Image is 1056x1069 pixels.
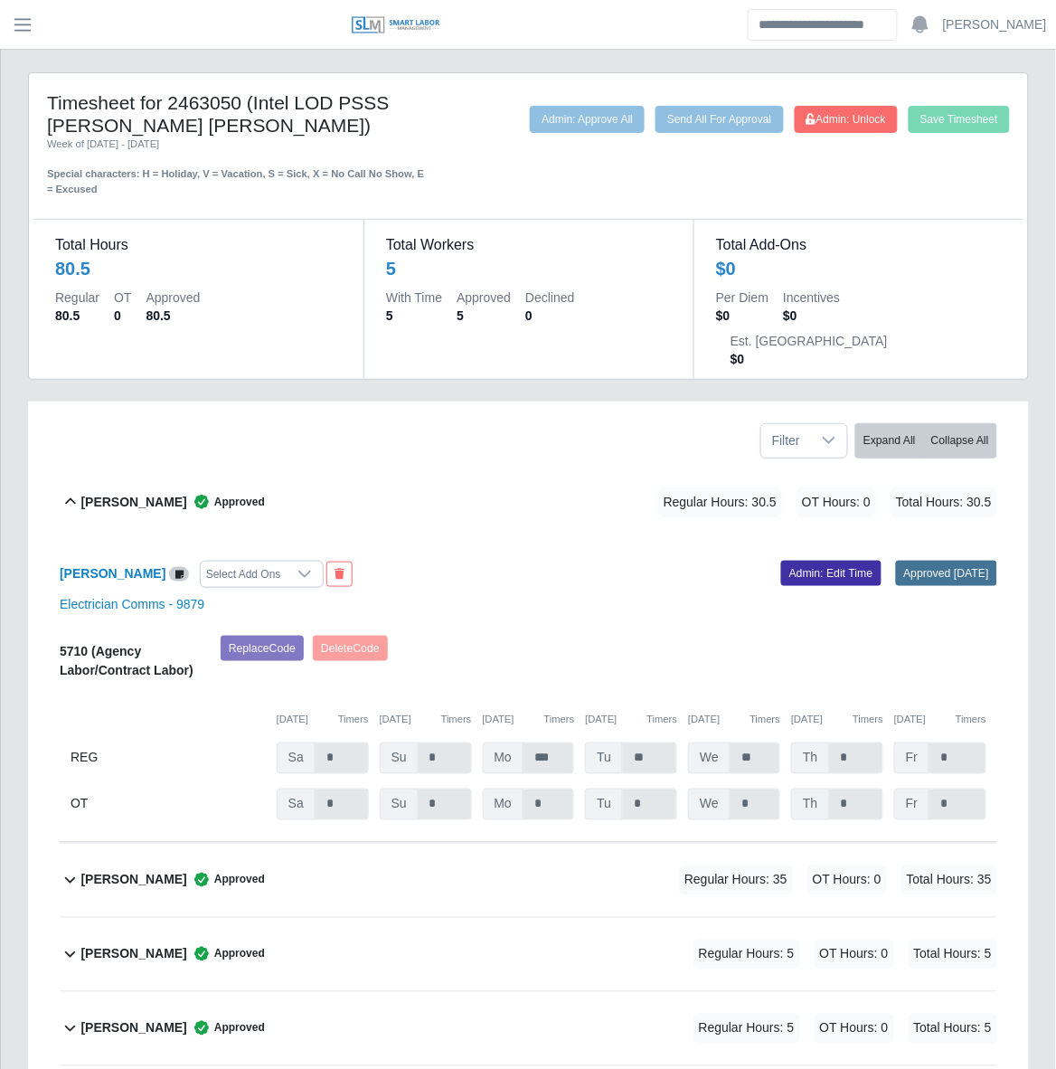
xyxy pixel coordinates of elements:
input: Search [748,9,898,41]
span: Fr [894,789,929,820]
button: Send All For Approval [655,106,783,133]
span: Total Hours: 35 [901,866,997,895]
span: Th [791,789,829,820]
dd: $0 [731,350,888,368]
dt: Incentives [783,289,840,307]
a: Electrician Comms - 9879 [60,597,204,611]
span: Sa [277,743,316,774]
dd: $0 [783,307,840,325]
dt: Regular [55,289,99,307]
button: Timers [647,713,678,728]
span: Filter [761,424,811,458]
a: Approved [DATE] [896,561,997,586]
span: Regular Hours: 5 [693,940,800,970]
button: Admin: Unlock [795,106,898,133]
button: Save Timesheet [909,106,1010,133]
dt: Total Add-Ons [716,234,1002,256]
h4: Timesheet for 2463050 (Intel LOD PSSS [PERSON_NAME] [PERSON_NAME]) [47,91,432,137]
button: Expand All [855,423,924,459]
div: 5 [386,256,396,281]
button: Collapse All [923,423,997,459]
dt: Per Diem [716,289,768,307]
button: Admin: Approve All [530,106,645,133]
div: [DATE] [483,713,575,728]
button: Timers [338,713,369,728]
button: [PERSON_NAME] Approved Regular Hours: 5 OT Hours: 0 Total Hours: 5 [60,918,997,991]
button: Timers [853,713,883,728]
button: DeleteCode [313,636,388,661]
span: OT Hours: 0 [815,1014,894,1044]
dd: $0 [716,307,768,325]
span: Regular Hours: 35 [679,866,793,895]
div: [DATE] [791,713,883,728]
span: OT Hours: 0 [797,487,876,517]
span: Total Hours: 5 [909,1014,997,1044]
span: Tu [585,743,623,774]
span: OT Hours: 0 [815,940,894,970]
button: [PERSON_NAME] Approved Regular Hours: 30.5 OT Hours: 0 Total Hours: 30.5 [60,466,997,539]
div: [DATE] [277,713,369,728]
span: Approved [187,1019,265,1037]
div: 80.5 [55,256,90,281]
dt: Approved [146,289,200,307]
dd: 5 [386,307,442,325]
span: We [688,789,731,820]
div: Select Add Ons [201,562,287,587]
dd: 5 [457,307,511,325]
span: Approved [187,945,265,963]
div: [DATE] [688,713,780,728]
span: Regular Hours: 30.5 [658,487,782,517]
div: OT [71,789,266,820]
span: Total Hours: 30.5 [891,487,997,517]
div: REG [71,743,266,774]
span: We [688,743,731,774]
a: View/Edit Notes [169,566,189,581]
button: Timers [956,713,986,728]
a: [PERSON_NAME] [943,15,1047,34]
span: Mo [483,743,523,774]
img: SLM Logo [351,15,441,35]
button: Timers [441,713,472,728]
dt: With Time [386,289,442,307]
div: [DATE] [380,713,472,728]
button: End Worker & Remove from the Timesheet [326,562,353,587]
span: Mo [483,789,523,820]
dt: Total Workers [386,234,672,256]
a: Admin: Edit Time [781,561,882,586]
dt: OT [114,289,131,307]
span: Admin: Unlock [806,113,886,126]
div: bulk actions [855,423,997,459]
dd: 80.5 [55,307,99,325]
b: [PERSON_NAME] [80,1019,186,1038]
div: $0 [716,256,736,281]
span: Regular Hours: 5 [693,1014,800,1044]
span: Su [380,789,419,820]
button: Timers [544,713,575,728]
div: [DATE] [585,713,677,728]
button: ReplaceCode [221,636,304,661]
span: OT Hours: 0 [807,866,887,895]
dd: 80.5 [146,307,200,325]
span: Tu [585,789,623,820]
a: [PERSON_NAME] [60,566,165,581]
button: [PERSON_NAME] Approved Regular Hours: 35 OT Hours: 0 Total Hours: 35 [60,844,997,917]
b: [PERSON_NAME] [80,945,186,964]
b: [PERSON_NAME] [80,871,186,890]
dd: 0 [525,307,574,325]
div: Week of [DATE] - [DATE] [47,137,432,152]
dt: Total Hours [55,234,342,256]
span: Su [380,743,419,774]
div: Special characters: H = Holiday, V = Vacation, S = Sick, X = No Call No Show, E = Excused [47,152,432,197]
b: 5710 (Agency Labor/Contract Labor) [60,644,193,677]
span: Sa [277,789,316,820]
b: [PERSON_NAME] [80,493,186,512]
span: Th [791,743,829,774]
span: Approved [187,871,265,889]
dt: Declined [525,289,574,307]
dt: Est. [GEOGRAPHIC_DATA] [731,332,888,350]
button: Timers [750,713,780,728]
button: [PERSON_NAME] Approved Regular Hours: 5 OT Hours: 0 Total Hours: 5 [60,992,997,1065]
dd: 0 [114,307,131,325]
div: [DATE] [894,713,986,728]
